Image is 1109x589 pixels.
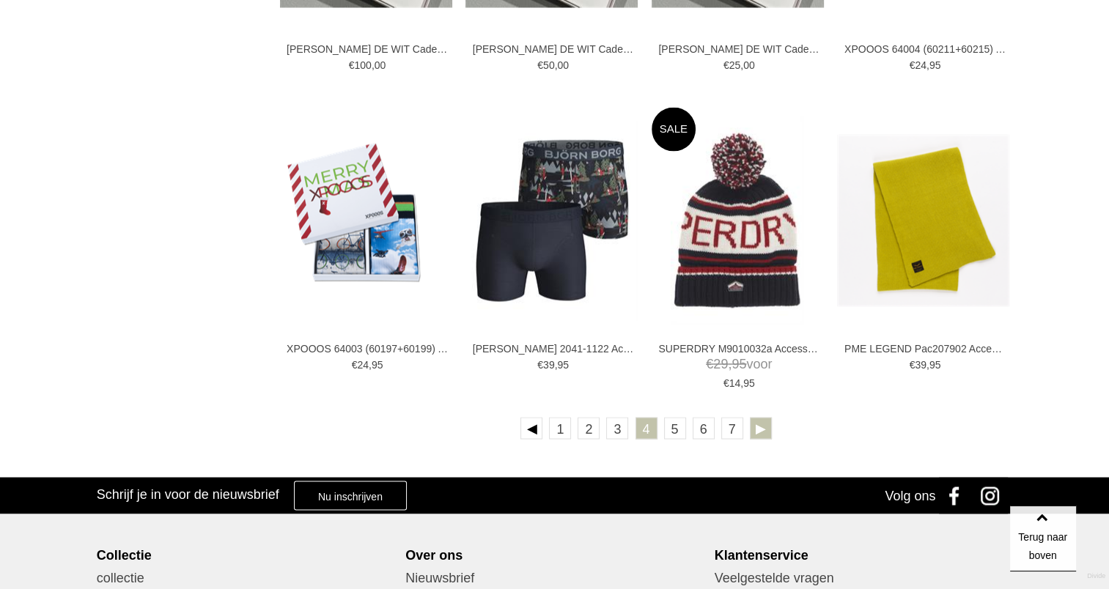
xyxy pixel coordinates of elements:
span: 14 [729,377,741,388]
h3: Schrijf je in voor de nieuwsbrief [97,486,279,502]
a: PME LEGEND Pac207902 Accessoires [844,341,1006,355]
a: 4 [635,417,657,439]
a: 7 [721,417,743,439]
span: 29 [713,356,728,371]
a: Veelgestelde vragen [715,568,1013,587]
span: 24 [915,59,926,71]
span: 00 [557,59,569,71]
span: 39 [915,358,926,370]
span: 00 [743,59,755,71]
span: 00 [375,59,386,71]
span: , [369,358,372,370]
span: 50 [543,59,555,71]
a: Instagram [976,477,1012,514]
a: [PERSON_NAME] DE WIT Cadeaubon 25 Accessoires [658,42,819,56]
span: € [723,59,729,71]
a: XPOOOS 64003 (60197+60199) Accessoires [287,341,448,355]
a: [PERSON_NAME] DE WIT Cadeaubon 50 Accessoires [473,42,634,56]
div: Klantenservice [715,547,1013,563]
span: , [728,356,732,371]
span: voor [658,355,819,373]
span: 95 [557,358,569,370]
span: 95 [929,358,941,370]
span: 95 [732,356,746,371]
span: 39 [543,358,555,370]
a: Nu inschrijven [294,481,407,510]
a: 2 [578,417,600,439]
span: 95 [372,358,383,370]
span: , [555,59,558,71]
a: Divide [1087,567,1105,585]
a: 6 [693,417,715,439]
span: , [372,59,375,71]
span: € [537,59,543,71]
span: € [910,59,915,71]
span: 95 [929,59,941,71]
a: SUPERDRY M9010032a Accessoires [658,341,819,355]
a: collectie [97,568,395,587]
a: Facebook [939,477,976,514]
span: € [352,358,358,370]
a: Terug naar boven [1010,505,1076,571]
div: Over ons [405,547,704,563]
div: Collectie [97,547,395,563]
span: , [926,59,929,71]
img: XPOOOS 64003 (60197+60199) Accessoires [280,134,452,306]
span: , [926,358,929,370]
span: € [349,59,355,71]
span: 95 [743,377,755,388]
span: 100 [354,59,371,71]
a: XPOOOS 64004 (60211+60215) Accessoires [844,42,1006,56]
a: 5 [664,417,686,439]
span: 24 [357,358,369,370]
div: Volg ons [885,477,935,514]
img: PME LEGEND Pac207902 Accessoires [837,134,1009,306]
a: 3 [606,417,628,439]
a: [PERSON_NAME] DE WIT Cadeaubon 100 Accessoires [287,42,448,56]
span: , [555,358,558,370]
a: Nieuwsbrief [405,568,704,587]
a: 1 [549,417,571,439]
span: € [910,358,915,370]
span: , [740,377,743,388]
span: € [706,356,713,371]
img: SUPERDRY M9010032a Accessoires [671,116,803,325]
span: , [740,59,743,71]
img: BJÖRN BORG 2041-1122 Accessoires [465,121,638,320]
span: € [723,377,729,388]
span: € [537,358,543,370]
span: 25 [729,59,741,71]
a: [PERSON_NAME] 2041-1122 Accessoires [473,341,634,355]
